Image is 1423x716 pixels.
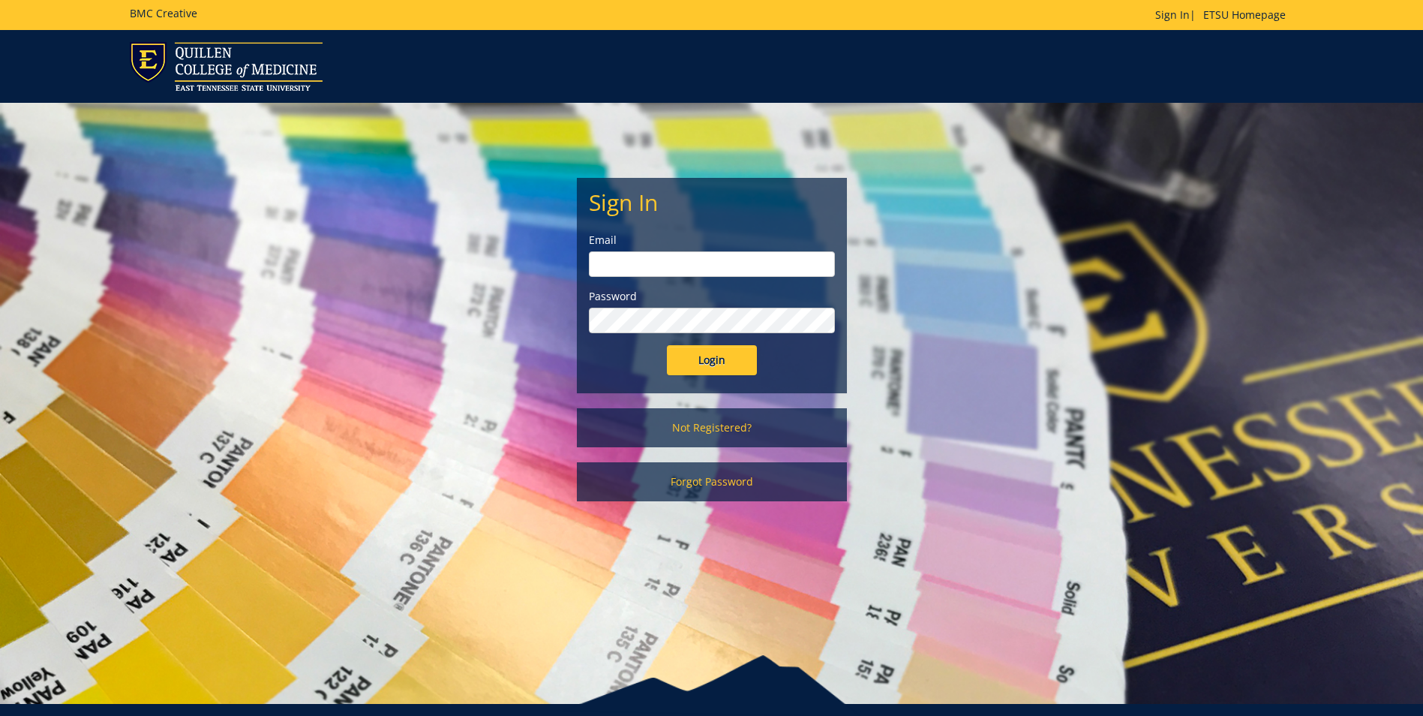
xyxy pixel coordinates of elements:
[130,42,323,91] img: ETSU logo
[589,233,835,248] label: Email
[577,462,847,501] a: Forgot Password
[667,345,757,375] input: Login
[589,289,835,304] label: Password
[1155,8,1293,23] p: |
[1155,8,1190,22] a: Sign In
[577,408,847,447] a: Not Registered?
[1196,8,1293,22] a: ETSU Homepage
[589,190,835,215] h2: Sign In
[130,8,197,19] h5: BMC Creative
